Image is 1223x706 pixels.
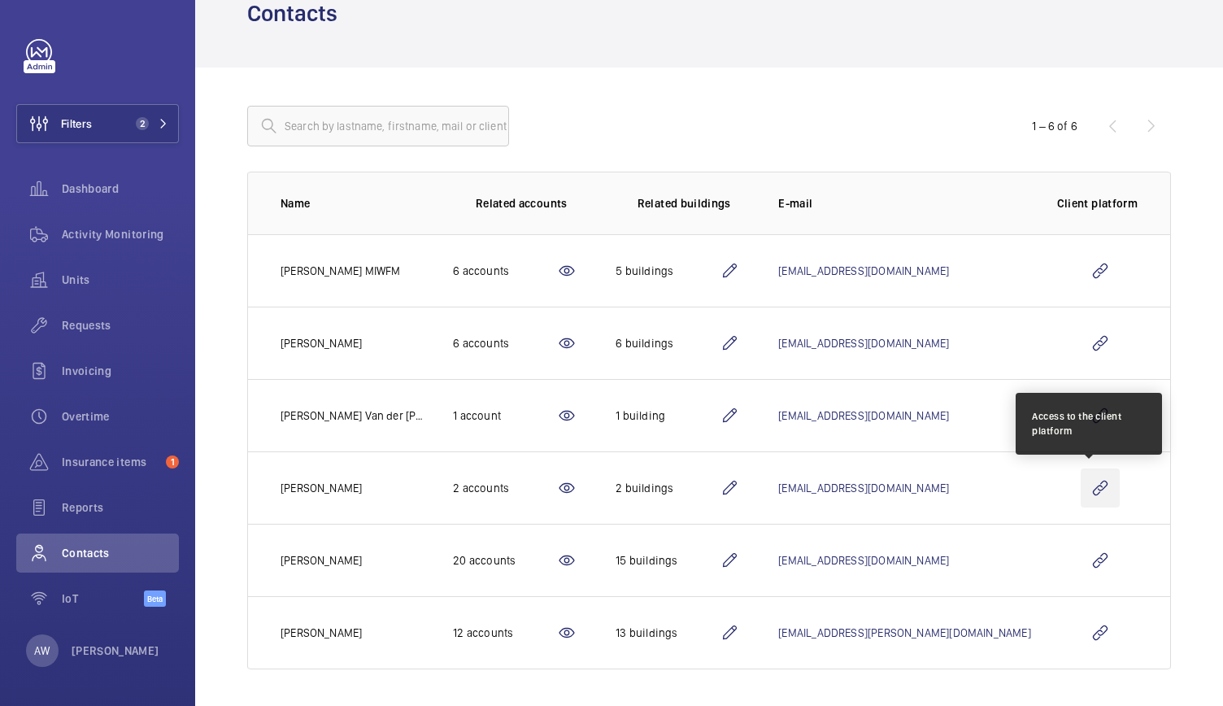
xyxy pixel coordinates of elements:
[616,335,720,351] div: 6 buildings
[453,335,557,351] div: 6 accounts
[61,115,92,132] span: Filters
[476,195,568,211] p: Related accounts
[281,407,427,424] p: [PERSON_NAME] Van der [PERSON_NAME]
[144,591,166,607] span: Beta
[62,181,179,197] span: Dashboard
[34,643,50,659] p: AW
[778,195,1030,211] p: E-mail
[616,552,720,569] div: 15 buildings
[453,625,557,641] div: 12 accounts
[778,337,949,350] a: [EMAIL_ADDRESS][DOMAIN_NAME]
[166,455,179,468] span: 1
[1032,409,1146,438] div: Access to the client platform
[62,363,179,379] span: Invoicing
[62,317,179,333] span: Requests
[281,263,400,279] p: [PERSON_NAME] MIWFM
[281,625,362,641] p: [PERSON_NAME]
[616,407,720,424] div: 1 building
[778,554,949,567] a: [EMAIL_ADDRESS][DOMAIN_NAME]
[62,408,179,425] span: Overtime
[281,195,427,211] p: Name
[62,454,159,470] span: Insurance items
[62,591,144,607] span: IoT
[281,335,362,351] p: [PERSON_NAME]
[247,106,509,146] input: Search by lastname, firstname, mail or client
[62,545,179,561] span: Contacts
[62,226,179,242] span: Activity Monitoring
[778,264,949,277] a: [EMAIL_ADDRESS][DOMAIN_NAME]
[616,625,720,641] div: 13 buildings
[453,407,557,424] div: 1 account
[281,480,362,496] p: [PERSON_NAME]
[62,499,179,516] span: Reports
[453,552,557,569] div: 20 accounts
[1032,118,1077,134] div: 1 – 6 of 6
[616,480,720,496] div: 2 buildings
[16,104,179,143] button: Filters2
[281,552,362,569] p: [PERSON_NAME]
[778,626,1030,639] a: [EMAIL_ADDRESS][PERSON_NAME][DOMAIN_NAME]
[453,263,557,279] div: 6 accounts
[72,643,159,659] p: [PERSON_NAME]
[778,482,949,495] a: [EMAIL_ADDRESS][DOMAIN_NAME]
[62,272,179,288] span: Units
[1057,195,1138,211] p: Client platform
[453,480,557,496] div: 2 accounts
[136,117,149,130] span: 2
[616,263,720,279] div: 5 buildings
[778,409,949,422] a: [EMAIL_ADDRESS][DOMAIN_NAME]
[638,195,731,211] p: Related buildings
